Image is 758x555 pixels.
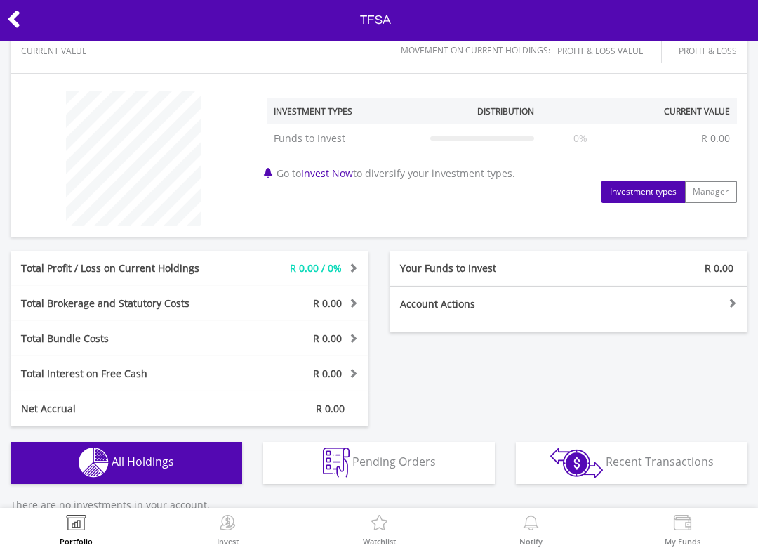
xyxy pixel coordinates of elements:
button: Pending Orders [263,442,495,484]
span: All Holdings [112,454,174,469]
div: Your Funds to Invest [390,261,568,275]
th: Investment Types [267,98,423,124]
img: holdings-wht.png [79,448,109,478]
span: R 0.00 [313,367,342,380]
label: Notify [519,537,543,545]
div: Total Bundle Costs [11,332,220,346]
div: Profit & Loss [679,46,737,55]
a: My Funds [665,515,700,545]
td: 0% [541,124,620,152]
div: Movement on Current Holdings: [401,46,550,55]
div: Account Actions [390,297,568,311]
span: Pending Orders [352,454,436,469]
img: Watchlist [368,515,390,535]
td: Funds to Invest [267,124,423,152]
a: Notify [519,515,543,545]
span: Recent Transactions [606,454,714,469]
span: R 0.00 [705,261,733,275]
p: There are no investments in your account. [11,498,747,512]
img: View Funds [672,515,693,535]
img: Invest Now [217,515,239,535]
label: Watchlist [363,537,396,545]
a: Portfolio [60,515,93,545]
div: Go to to diversify your investment types. [256,84,747,203]
div: Total Interest on Free Cash [11,367,220,381]
img: pending_instructions-wht.png [323,448,350,478]
span: R 0.00 [316,402,345,415]
a: Invest Now [301,166,353,180]
button: Manager [684,181,737,203]
span: R 0.00 / 0% [290,261,342,275]
div: Profit & Loss Value [557,46,661,55]
a: Invest [217,515,239,545]
img: View Portfolio [65,515,87,535]
a: Watchlist [363,515,396,545]
th: Current Value [619,98,737,124]
img: transactions-zar-wht.png [550,448,603,478]
td: R 0.00 [694,124,737,152]
button: Investment types [601,181,685,203]
div: Distribution [477,105,534,117]
label: Invest [217,537,239,545]
label: My Funds [665,537,700,545]
label: Portfolio [60,537,93,545]
button: Recent Transactions [516,442,747,484]
div: Total Brokerage and Statutory Costs [11,296,220,311]
button: All Holdings [11,442,242,484]
div: CURRENT VALUE [21,46,87,55]
div: Total Profit / Loss on Current Holdings [11,261,220,275]
span: R 0.00 [313,332,342,345]
span: R 0.00 [313,296,342,310]
img: View Notifications [520,515,542,535]
div: Net Accrual [11,402,220,416]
